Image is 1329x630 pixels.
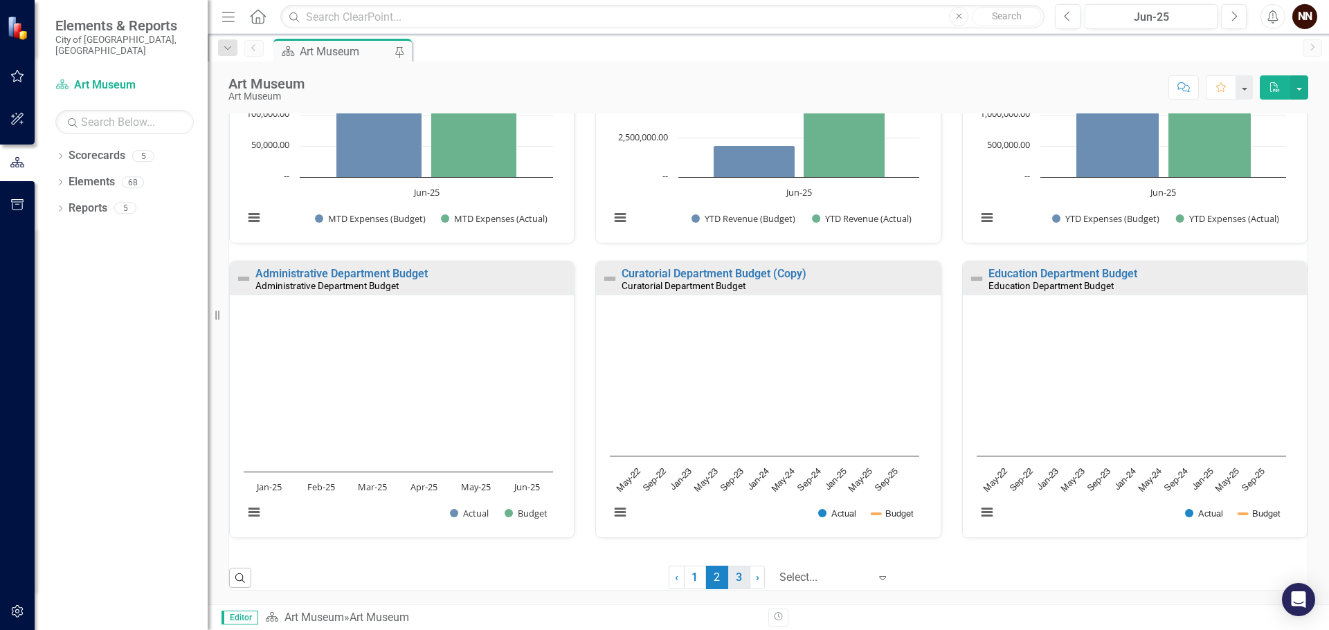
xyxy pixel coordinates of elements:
button: Show YTD Revenue (Actual) [812,212,912,225]
div: Open Intercom Messenger [1282,583,1315,616]
text: Jan-23 [1036,467,1060,492]
div: Double-Click to Edit [962,261,1308,539]
button: View chart menu, Chart [977,503,997,522]
div: Chart. Highcharts interactive chart. [970,15,1300,239]
a: 1 [684,566,706,589]
span: Editor [221,611,258,624]
a: 3 [728,566,750,589]
div: Double-Click to Edit [595,261,941,539]
text: May-22 [615,467,642,494]
text: Jan-25 [255,481,282,493]
div: 5 [132,150,154,162]
a: Art Museum [284,611,344,624]
text: Jan-23 [669,467,694,492]
text: -- [1024,169,1030,182]
text: Jan-25 [1190,467,1215,492]
small: City of [GEOGRAPHIC_DATA], [GEOGRAPHIC_DATA] [55,34,194,57]
img: Not Defined [235,270,252,287]
text: 50,000.00 [251,138,289,151]
button: Jun-25 [1085,4,1218,29]
button: Show Budget [505,507,548,519]
input: Search Below... [55,110,194,134]
span: 2 [706,566,728,589]
div: Chart. Highcharts interactive chart. [603,15,933,239]
text: Sep-25 [874,467,901,493]
text: May-24 [770,467,797,494]
path: Jun-25, 2,001,345.88. YTD Revenue (Budget). [714,145,795,177]
path: Jun-25, 2,001,348. YTD Expenses (Budget). [1076,52,1159,177]
button: NN [1292,4,1317,29]
img: Not Defined [968,270,985,287]
a: Scorecards [69,148,125,164]
input: Search ClearPoint... [280,5,1045,29]
text: May-23 [693,467,720,494]
button: Show Actual [450,507,489,519]
div: Chart. Highcharts interactive chart. [237,309,567,534]
text: Sep-22 [642,467,668,493]
a: Administrative Department Budget [255,267,428,280]
svg: Interactive chart [970,15,1293,239]
a: Elements [69,174,115,190]
button: View chart menu, Chart [244,503,264,522]
button: Show YTD Expenses (Actual) [1176,212,1280,225]
small: Curatorial Department Budget [622,280,745,291]
svg: Interactive chart [970,309,1293,534]
img: ClearPoint Strategy [7,15,31,39]
text: May-25 [461,481,491,493]
button: View chart menu, Chart [611,503,630,522]
div: » [265,610,758,626]
text: -- [284,169,289,182]
path: Jun-25, 166,779. MTD Expenses (Budget). [336,73,422,177]
div: 68 [122,176,144,188]
text: Jun-25 [785,186,812,198]
div: 5 [114,203,136,214]
text: May-22 [982,467,1009,494]
a: Reports [69,201,107,216]
text: Sep-24 [1163,467,1189,493]
text: Sep-22 [1009,467,1035,493]
text: May-24 [1137,467,1164,494]
svg: Interactive chart [603,15,926,239]
text: Jan-24 [1113,467,1138,492]
text: Jan-24 [746,467,771,492]
button: View chart menu, Chart [244,208,264,228]
button: Show Actual [818,508,856,519]
text: 1,000,000.00 [980,107,1030,120]
div: Chart. Highcharts interactive chart. [237,15,567,239]
text: Sep-25 [1240,467,1267,493]
g: YTD Revenue (Budget), bar series 1 of 2 with 1 bar. [714,145,795,177]
div: Double-Click to Edit [229,261,575,539]
a: Education Department Budget [988,267,1137,280]
div: Art Museum [228,91,305,102]
img: Not Defined [602,270,618,287]
text: Jun-25 [513,481,540,493]
span: Elements & Reports [55,17,194,34]
a: Art Museum [55,77,194,93]
div: Chart. Highcharts interactive chart. [970,309,1300,534]
button: Show Budget [872,508,914,519]
button: Show MTD Expenses (Actual) [441,212,548,225]
div: Art Museum [228,76,305,91]
div: Art Museum [300,43,391,60]
text: 100,000.00 [246,107,289,120]
div: Art Museum [350,611,409,624]
text: Sep-24 [797,467,823,493]
span: Search [992,10,1022,21]
text: 2,500,000.00 [618,131,668,143]
text: Jun-25 [413,186,440,198]
text: Apr-25 [410,481,437,493]
button: Search [972,7,1041,26]
button: Show MTD Expenses (Budget) [315,212,426,225]
svg: Interactive chart [237,15,560,239]
text: Sep-23 [719,467,745,493]
svg: Interactive chart [603,309,926,534]
div: Jun-25 [1090,9,1213,26]
button: Show Budget [1239,508,1281,519]
text: Jun-25 [1149,186,1176,198]
div: Chart. Highcharts interactive chart. [603,309,933,534]
text: Feb-25 [307,481,335,493]
text: Jan-25 [824,467,849,492]
small: Education Department Budget [988,280,1114,291]
text: 500,000.00 [987,138,1030,151]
